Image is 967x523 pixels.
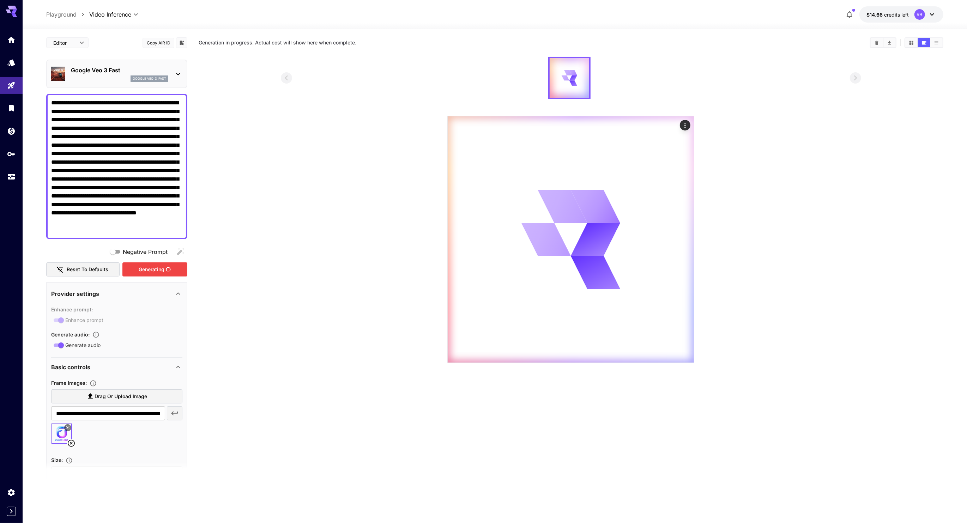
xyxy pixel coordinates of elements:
div: Settings [7,488,16,497]
span: Size : [51,457,63,463]
button: Show videos in list view [930,38,943,47]
span: $14.66 [866,12,884,18]
button: Clear videos [871,38,883,47]
div: Home [7,35,16,44]
p: Basic controls [51,363,90,371]
span: credits left [884,12,909,18]
div: Show videos in grid viewShow videos in video viewShow videos in list view [905,37,943,48]
span: Video Inference [89,10,131,19]
button: Show videos in grid view [905,38,918,47]
label: Drag or upload image [51,389,182,404]
button: Expand sidebar [7,507,16,516]
div: Usage [7,172,16,181]
span: Generation in progress. Actual cost will show here when complete. [199,39,356,45]
button: Copy AIR ID [143,38,174,48]
button: Show videos in video view [918,38,930,47]
nav: breadcrumb [46,10,89,19]
div: Clear videosDownload All [870,37,896,48]
div: Wallet [7,127,16,135]
button: Add to library [179,38,185,47]
div: RB [914,9,925,20]
span: Drag or upload image [95,392,147,401]
div: Actions [680,120,690,130]
div: Basic controls [51,359,182,376]
a: Playground [46,10,77,19]
button: Upload frame images. [87,380,99,387]
div: $14.65901 [866,11,909,18]
p: Provider settings [51,290,99,298]
span: Editor [53,39,75,47]
span: Generate audio [65,341,101,349]
span: Frame Images : [51,380,87,386]
button: Adjust the dimensions of the generated image by specifying its width and height in pixels, or sel... [63,457,75,464]
div: Google Veo 3 Fastgoogle_veo_3_fast [51,63,182,85]
div: Library [7,104,16,112]
button: Reset to defaults [46,262,120,277]
div: API Keys [7,150,16,158]
div: Playground [7,81,16,90]
button: $14.65901RB [859,6,943,23]
div: Provider settings [51,285,182,302]
button: Download All [883,38,896,47]
p: Google Veo 3 Fast [71,66,168,74]
div: Models [7,58,16,67]
p: google_veo_3_fast [133,76,166,81]
span: Negative Prompt [123,248,168,256]
span: Generate audio : [51,332,90,337]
